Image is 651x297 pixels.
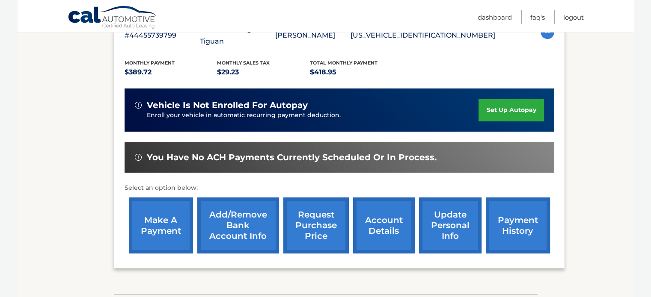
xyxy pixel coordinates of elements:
a: Add/Remove bank account info [197,197,279,253]
p: [US_VEHICLE_IDENTIFICATION_NUMBER] [351,29,495,41]
span: Monthly sales Tax [217,60,270,66]
p: $29.23 [217,66,310,78]
span: You have no ACH payments currently scheduled or in process. [147,152,437,163]
p: Enroll your vehicle in automatic recurring payment deduction. [147,111,479,120]
img: alert-white.svg [135,154,142,161]
p: [PERSON_NAME] [275,29,351,41]
p: $418.95 [310,66,403,78]
a: set up autopay [479,99,544,121]
span: vehicle is not enrolled for autopay [147,100,308,111]
p: #44455739799 [125,29,200,41]
a: FAQ's [530,10,545,24]
p: 2024 Volkswagen Tiguan [200,24,275,47]
span: Monthly Payment [125,60,175,66]
a: request purchase price [283,197,349,253]
a: Cal Automotive [68,6,158,30]
a: account details [353,197,415,253]
a: make a payment [129,197,193,253]
a: Logout [563,10,584,24]
p: $389.72 [125,66,217,78]
a: payment history [486,197,550,253]
a: Dashboard [478,10,512,24]
a: update personal info [419,197,482,253]
span: Total Monthly Payment [310,60,378,66]
img: alert-white.svg [135,102,142,109]
p: Select an option below: [125,183,554,193]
